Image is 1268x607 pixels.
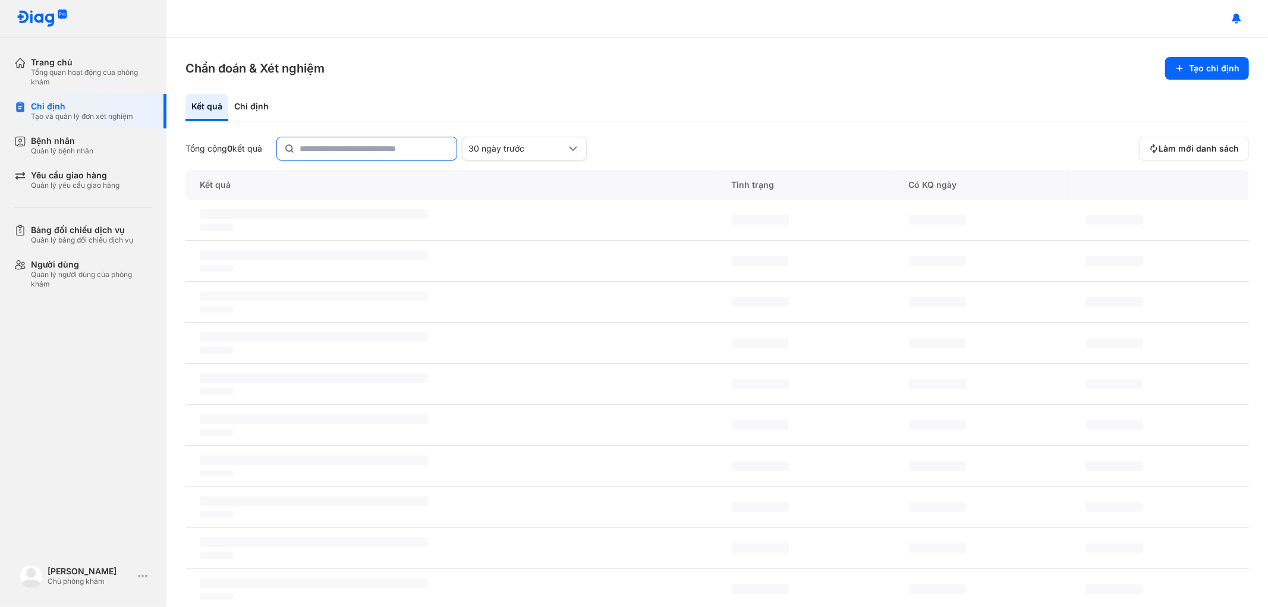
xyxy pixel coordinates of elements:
div: [PERSON_NAME] [48,566,133,577]
span: ‌ [732,420,789,430]
span: ‌ [200,593,233,600]
span: ‌ [200,552,233,559]
div: Quản lý người dùng của phòng khám [31,270,152,289]
span: ‌ [1086,256,1143,266]
span: ‌ [732,297,789,307]
span: ‌ [200,306,233,313]
div: Chỉ định [228,94,275,121]
div: Kết quả [185,170,718,200]
span: ‌ [732,215,789,225]
span: ‌ [200,429,233,436]
h3: Chẩn đoán & Xét nghiệm [185,60,325,77]
span: ‌ [909,543,966,553]
span: ‌ [909,461,966,471]
div: Chủ phòng khám [48,577,133,586]
span: ‌ [732,461,789,471]
span: ‌ [200,455,428,465]
span: ‌ [909,379,966,389]
span: ‌ [200,250,428,260]
span: ‌ [200,511,233,518]
span: ‌ [200,332,428,342]
span: ‌ [909,215,966,225]
span: ‌ [200,496,428,506]
span: ‌ [200,209,428,219]
span: ‌ [909,338,966,348]
img: logo [17,10,68,28]
div: Người dùng [31,259,152,270]
span: ‌ [200,388,233,395]
span: ‌ [732,543,789,553]
span: ‌ [200,470,233,477]
span: ‌ [200,578,428,588]
span: ‌ [200,347,233,354]
div: Trang chủ [31,57,152,68]
span: ‌ [1086,584,1143,594]
span: ‌ [1086,338,1143,348]
span: ‌ [1086,461,1143,471]
div: Tổng quan hoạt động của phòng khám [31,68,152,87]
button: Làm mới danh sách [1139,137,1249,161]
span: ‌ [732,338,789,348]
span: ‌ [200,537,428,547]
button: Tạo chỉ định [1165,57,1249,80]
span: ‌ [732,584,789,594]
div: Quản lý yêu cầu giao hàng [31,181,119,190]
span: ‌ [1086,420,1143,430]
span: 0 [227,143,232,153]
span: ‌ [909,420,966,430]
div: Tạo và quản lý đơn xét nghiệm [31,112,133,121]
span: ‌ [909,502,966,512]
span: ‌ [732,379,789,389]
img: logo [19,564,43,588]
span: ‌ [1086,297,1143,307]
div: Quản lý bệnh nhân [31,146,93,156]
div: 30 ngày trước [468,143,566,154]
span: ‌ [909,256,966,266]
div: Bảng đối chiếu dịch vụ [31,225,133,235]
span: ‌ [200,291,428,301]
div: Tình trạng [718,170,895,200]
span: ‌ [732,256,789,266]
span: ‌ [909,584,966,594]
div: Bệnh nhân [31,136,93,146]
span: ‌ [200,373,428,383]
span: ‌ [200,414,428,424]
div: Có KQ ngày [895,170,1072,200]
div: Quản lý bảng đối chiếu dịch vụ [31,235,133,245]
div: Tổng cộng kết quả [185,143,262,154]
div: Chỉ định [31,101,133,112]
span: ‌ [1086,379,1143,389]
div: Yêu cầu giao hàng [31,170,119,181]
span: ‌ [200,224,233,231]
span: ‌ [1086,543,1143,553]
span: ‌ [1086,215,1143,225]
span: ‌ [909,297,966,307]
div: Kết quả [185,94,228,121]
span: ‌ [732,502,789,512]
span: ‌ [200,265,233,272]
span: Làm mới danh sách [1159,143,1239,154]
span: ‌ [1086,502,1143,512]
